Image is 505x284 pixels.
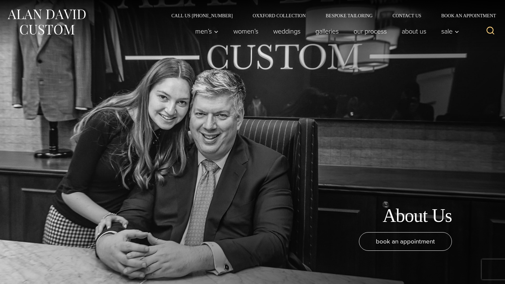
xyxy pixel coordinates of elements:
[161,13,243,18] a: Call Us [PHONE_NUMBER]
[316,13,382,18] a: Bespoke Tailoring
[382,205,452,227] h1: About Us
[441,28,459,35] span: Sale
[394,25,434,38] a: About Us
[195,28,218,35] span: Men’s
[243,13,316,18] a: Oxxford Collection
[188,25,463,38] nav: Primary Navigation
[266,25,308,38] a: weddings
[482,23,498,39] button: View Search Form
[359,232,452,251] a: book an appointment
[346,25,394,38] a: Our Process
[382,13,431,18] a: Contact Us
[308,25,346,38] a: Galleries
[161,13,498,18] nav: Secondary Navigation
[226,25,266,38] a: Women’s
[376,237,435,246] span: book an appointment
[431,13,498,18] a: Book an Appointment
[7,7,86,37] img: Alan David Custom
